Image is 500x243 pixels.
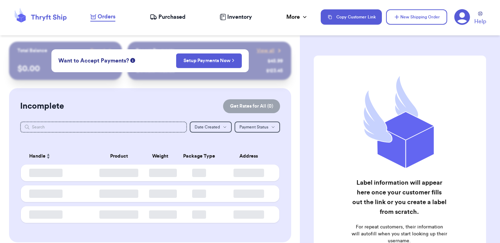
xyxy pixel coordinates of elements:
span: Payout [90,47,105,54]
a: Purchased [150,13,186,21]
input: Search [20,121,187,133]
div: $ 45.99 [268,58,283,65]
button: Sort ascending [46,152,51,160]
a: Orders [90,12,115,22]
span: Handle [29,153,46,160]
button: Payment Status [235,121,280,133]
button: Copy Customer Link [321,9,382,25]
button: New Shipping Order [386,9,447,25]
span: View all [257,47,274,54]
button: Get Rates for All (0) [223,99,280,113]
th: Product [93,148,145,165]
th: Address [222,148,279,165]
span: Purchased [158,13,186,21]
span: Orders [98,12,115,21]
span: Want to Accept Payments? [58,57,129,65]
a: Payout [90,47,114,54]
div: More [286,13,308,21]
div: $ 123.45 [266,67,283,74]
p: Total Balance [17,47,47,54]
button: Setup Payments Now [176,53,242,68]
span: Inventory [227,13,252,21]
a: View all [257,47,283,54]
p: Recent Payments [136,47,174,54]
p: $ 0.00 [17,63,114,74]
a: Setup Payments Now [183,57,235,64]
span: Payment Status [239,125,268,129]
h2: Incomplete [20,101,64,112]
h2: Label information will appear here once your customer fills out the link or you create a label fr... [351,178,447,217]
button: Date Created [190,121,232,133]
span: Help [474,17,486,26]
a: Inventory [220,13,252,21]
th: Package Type [176,148,222,165]
th: Weight [145,148,176,165]
span: Date Created [195,125,220,129]
a: Help [474,11,486,26]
